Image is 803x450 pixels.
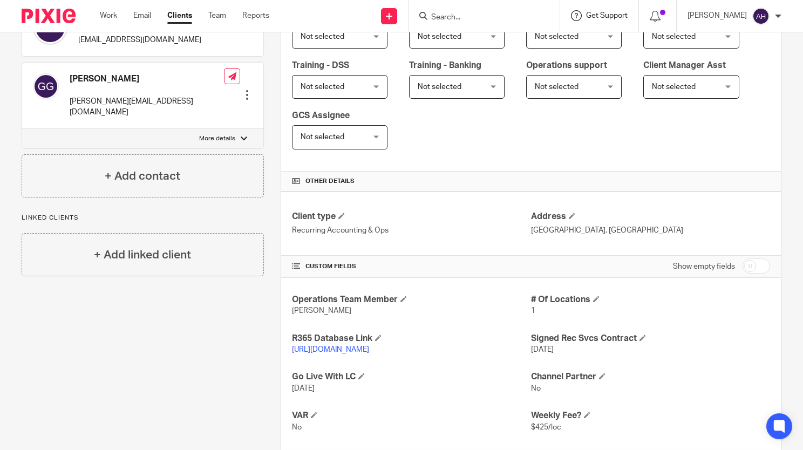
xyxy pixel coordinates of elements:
span: Not selected [652,83,696,91]
span: Not selected [535,83,579,91]
span: Not selected [301,133,344,141]
span: Not selected [535,33,579,40]
span: GCS Assignee [292,111,350,120]
p: [PERSON_NAME] [688,10,747,21]
a: [URL][DOMAIN_NAME] [292,346,369,353]
span: Operations support [526,61,607,70]
h4: Operations Team Member [292,294,531,305]
p: More details [199,134,235,143]
span: [DATE] [531,346,554,353]
h4: Client type [292,211,531,222]
h4: + Add contact [105,168,180,185]
h4: Go Live With LC [292,371,531,383]
p: [EMAIL_ADDRESS][DOMAIN_NAME] [78,35,201,45]
span: Not selected [418,33,461,40]
span: Get Support [586,12,628,19]
img: svg%3E [752,8,770,25]
span: No [292,424,302,431]
span: [DATE] [292,385,315,392]
h4: Weekly Fee? [531,410,770,421]
span: Not selected [301,83,344,91]
h4: + Add linked client [94,247,191,263]
img: Pixie [22,9,76,23]
span: No [531,385,541,392]
h4: # Of Locations [531,294,770,305]
h4: Address [531,211,770,222]
span: Not selected [652,33,696,40]
p: [GEOGRAPHIC_DATA], [GEOGRAPHIC_DATA] [531,225,770,236]
h4: Channel Partner [531,371,770,383]
span: Not selected [301,33,344,40]
span: $425/loc [531,424,561,431]
a: Team [208,10,226,21]
h4: CUSTOM FIELDS [292,262,531,271]
a: Reports [242,10,269,21]
p: Linked clients [22,214,264,222]
span: Other details [305,177,355,186]
a: Work [100,10,117,21]
a: Email [133,10,151,21]
span: Client Manager Asst [643,61,726,70]
span: Training - Banking [409,61,481,70]
h4: R365 Database Link [292,333,531,344]
label: Show empty fields [673,261,735,272]
input: Search [430,13,527,23]
h4: Signed Rec Svcs Contract [531,333,770,344]
p: [PERSON_NAME][EMAIL_ADDRESS][DOMAIN_NAME] [70,96,224,118]
h4: [PERSON_NAME] [70,73,224,85]
a: Clients [167,10,192,21]
img: svg%3E [33,73,59,99]
p: Recurring Accounting & Ops [292,225,531,236]
h4: VAR [292,410,531,421]
span: [PERSON_NAME] [292,307,351,315]
span: Training - DSS [292,61,349,70]
span: 1 [531,307,535,315]
span: Not selected [418,83,461,91]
